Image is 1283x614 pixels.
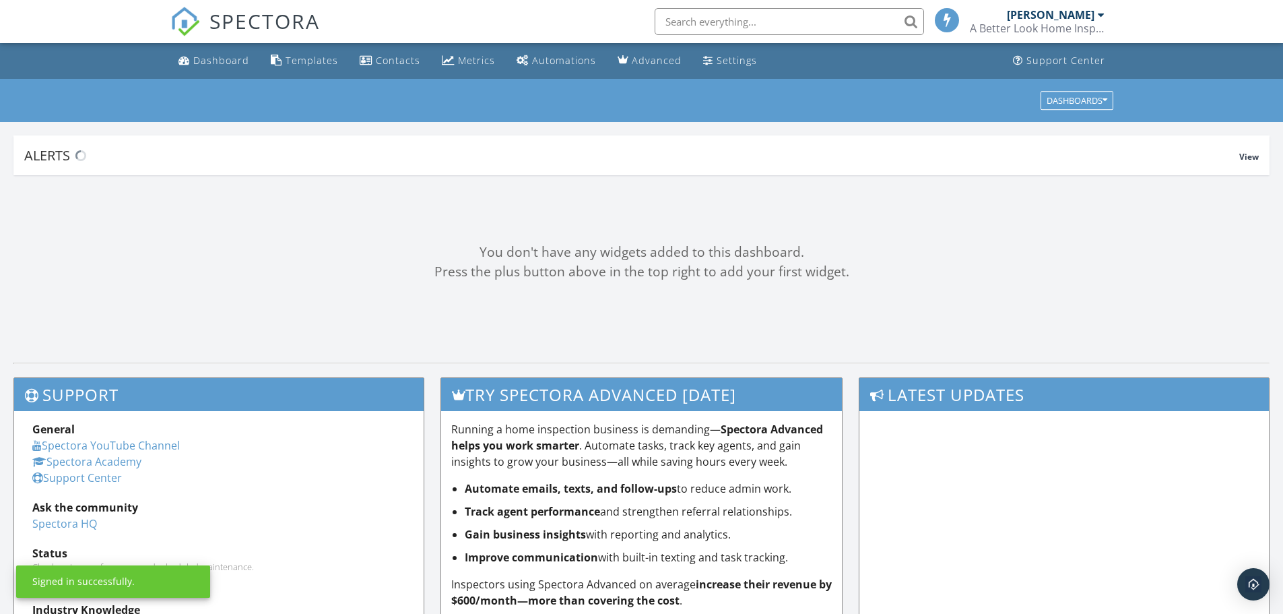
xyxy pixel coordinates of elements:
a: Dashboard [173,49,255,73]
a: SPECTORA [170,18,320,47]
input: Search everything... [655,8,924,35]
div: Signed in successfully. [32,575,135,588]
div: Press the plus button above in the top right to add your first widget. [13,262,1270,282]
li: and strengthen referral relationships. [465,503,832,520]
strong: Gain business insights [465,527,586,542]
a: Support Center [32,470,122,485]
a: Settings [698,49,762,73]
li: to reduce admin work. [465,481,832,497]
strong: General [32,422,75,437]
p: Inspectors using Spectora Advanced on average . [451,576,832,609]
a: Spectora YouTube Channel [32,438,180,453]
div: Open Intercom Messenger [1237,568,1270,601]
strong: Spectora Advanced helps you work smarter [451,422,823,453]
div: Check system performance and scheduled maintenance. [32,561,405,572]
li: with reporting and analytics. [465,526,832,543]
div: You don't have any widgets added to this dashboard. [13,243,1270,262]
div: Alerts [24,146,1239,164]
span: SPECTORA [209,7,320,35]
a: Contacts [354,49,426,73]
div: Status [32,545,405,561]
a: Support Center [1008,49,1111,73]
strong: Automate emails, texts, and follow-ups [465,481,677,496]
div: Contacts [376,54,420,67]
div: [PERSON_NAME] [1007,8,1094,22]
div: Advanced [632,54,682,67]
a: Templates [265,49,343,73]
a: Advanced [612,49,687,73]
div: Ask the community [32,499,405,516]
img: The Best Home Inspection Software - Spectora [170,7,200,36]
p: Running a home inspection business is demanding— . Automate tasks, track key agents, and gain ins... [451,421,832,470]
h3: Latest Updates [859,378,1269,411]
div: Support Center [1026,54,1105,67]
a: Metrics [436,49,500,73]
strong: Track agent performance [465,504,600,519]
div: Templates [286,54,338,67]
strong: increase their revenue by $600/month—more than covering the cost [451,577,832,608]
div: A Better Look Home Inspections [970,22,1105,35]
strong: Improve communication [465,550,598,565]
div: Automations [532,54,596,67]
div: Dashboard [193,54,249,67]
h3: Try spectora advanced [DATE] [441,378,843,411]
li: with built-in texting and task tracking. [465,549,832,565]
div: Metrics [458,54,495,67]
a: Automations (Basic) [511,49,601,73]
div: Dashboards [1047,96,1107,105]
span: View [1239,151,1259,162]
button: Dashboards [1041,91,1113,110]
a: Spectora Academy [32,454,141,469]
a: Spectora HQ [32,516,97,531]
h3: Support [14,378,424,411]
div: Settings [717,54,757,67]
